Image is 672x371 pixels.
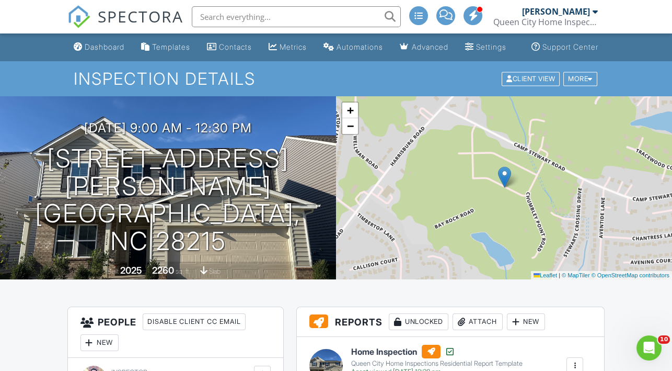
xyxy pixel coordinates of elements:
[658,335,670,344] span: 10
[319,38,387,57] a: Automations (Advanced)
[476,42,506,51] div: Settings
[219,42,252,51] div: Contacts
[74,70,598,88] h1: Inspection Details
[562,272,590,278] a: © MapTiler
[297,307,604,337] h3: Reports
[264,38,311,57] a: Metrics
[98,5,183,27] span: SPECTORA
[507,313,545,330] div: New
[68,307,284,358] h3: People
[143,313,246,330] div: Disable Client CC Email
[337,42,383,51] div: Automations
[453,313,503,330] div: Attach
[351,359,523,368] div: Queen City Home Inspections Residential Report Template
[412,42,448,51] div: Advanced
[522,6,590,17] div: [PERSON_NAME]
[534,272,557,278] a: Leaflet
[203,38,256,57] a: Contacts
[209,267,221,275] span: slab
[69,38,129,57] a: Dashboard
[192,6,401,27] input: Search everything...
[636,335,662,361] iframe: Intercom live chat
[389,313,448,330] div: Unlocked
[137,38,194,57] a: Templates
[67,5,90,28] img: The Best Home Inspection Software - Spectora
[527,38,603,57] a: Support Center
[559,272,560,278] span: |
[342,118,358,134] a: Zoom out
[351,345,523,358] h6: Home Inspection
[502,72,560,86] div: Client View
[542,42,598,51] div: Support Center
[493,17,598,27] div: Queen City Home Inspections
[347,104,354,117] span: +
[176,267,190,275] span: sq. ft.
[342,103,358,118] a: Zoom in
[461,38,511,57] a: Settings
[152,42,190,51] div: Templates
[67,14,183,36] a: SPECTORA
[152,265,174,276] div: 2260
[592,272,669,278] a: © OpenStreetMap contributors
[120,265,142,276] div: 2025
[85,42,124,51] div: Dashboard
[396,38,453,57] a: Advanced
[347,119,354,132] span: −
[280,42,307,51] div: Metrics
[84,121,252,135] h3: [DATE] 9:00 am - 12:30 pm
[498,166,511,188] img: Marker
[107,267,119,275] span: Built
[563,72,597,86] div: More
[80,334,119,351] div: New
[501,74,562,82] a: Client View
[17,145,319,255] h1: [STREET_ADDRESS][PERSON_NAME] [GEOGRAPHIC_DATA], NC 28215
